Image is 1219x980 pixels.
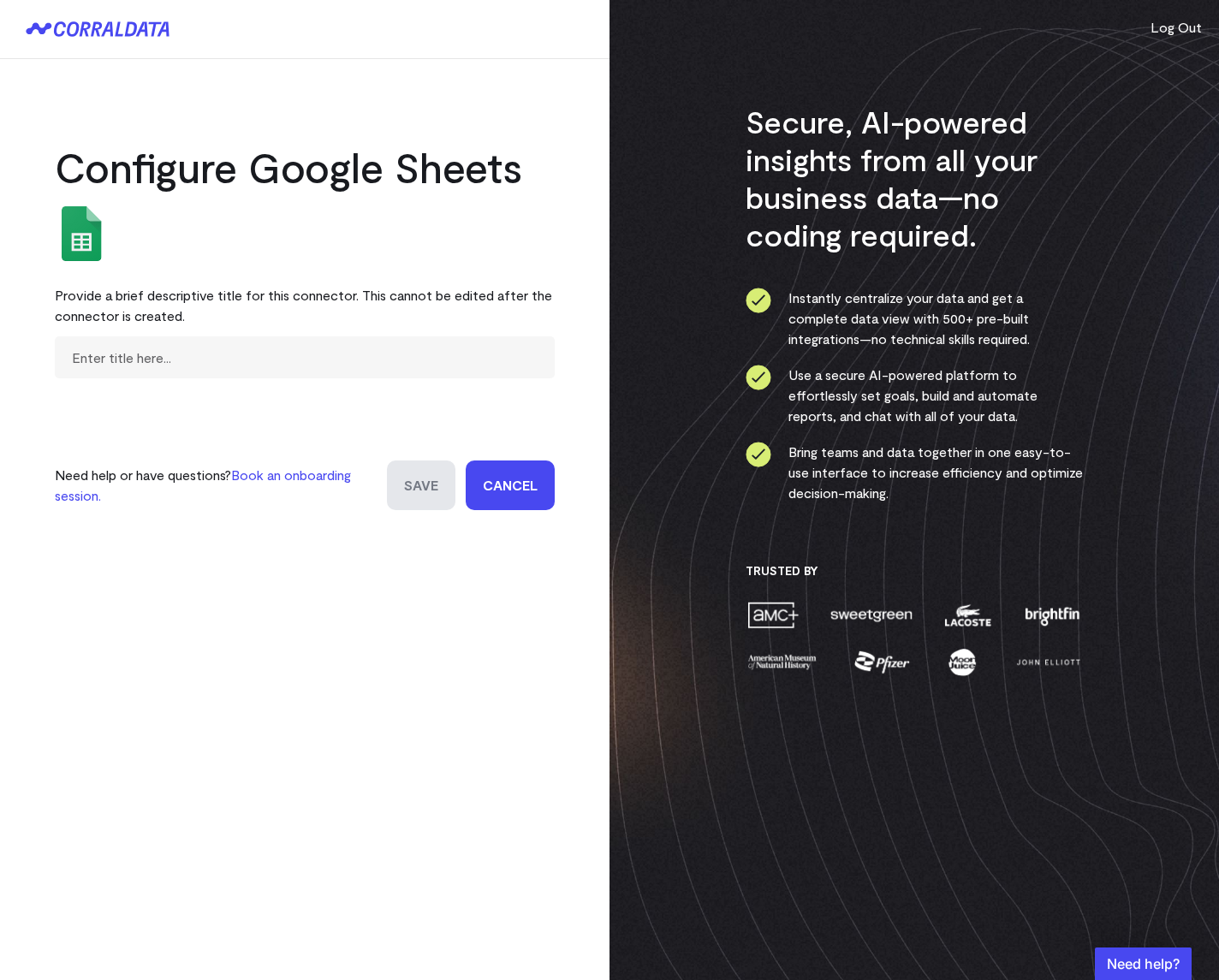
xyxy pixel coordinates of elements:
[55,465,377,506] p: Need help or have questions?
[55,275,555,336] div: Provide a brief descriptive title for this connector. This cannot be edited after the connector i...
[746,365,1084,426] li: Use a secure AI-powered platform to effortlessly set goals, build and automate reports, and chat ...
[1014,647,1083,677] img: john-elliott-25751c40.png
[1021,600,1083,630] img: brightfin-a251e171.png
[746,563,1084,579] h3: Trusted By
[746,288,771,313] img: ico-check-circle-4b19435c.svg
[387,460,455,510] input: Save
[55,206,110,261] img: google_sheets-5a4bad8e.svg
[466,460,555,510] a: Cancel
[746,103,1084,253] h3: Secure, AI-powered insights from all your business data—no coding required.
[746,600,800,630] img: amc-0b11a8f1.png
[942,600,993,630] img: lacoste-7a6b0538.png
[829,600,914,630] img: sweetgreen-1d1fb32c.png
[853,647,912,677] img: pfizer-e137f5fc.png
[55,336,555,378] input: Enter title here...
[746,365,771,390] img: ico-check-circle-4b19435c.svg
[55,141,555,193] h2: Configure Google Sheets
[945,647,979,677] img: moon-juice-c312e729.png
[746,442,771,467] img: ico-check-circle-4b19435c.svg
[746,288,1084,349] li: Instantly centralize your data and get a complete data view with 500+ pre-built integrations—no t...
[1151,17,1202,38] button: Log Out
[746,647,819,677] img: amnh-5afada46.png
[746,442,1084,503] li: Bring teams and data together in one easy-to-use interface to increase efficiency and optimize de...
